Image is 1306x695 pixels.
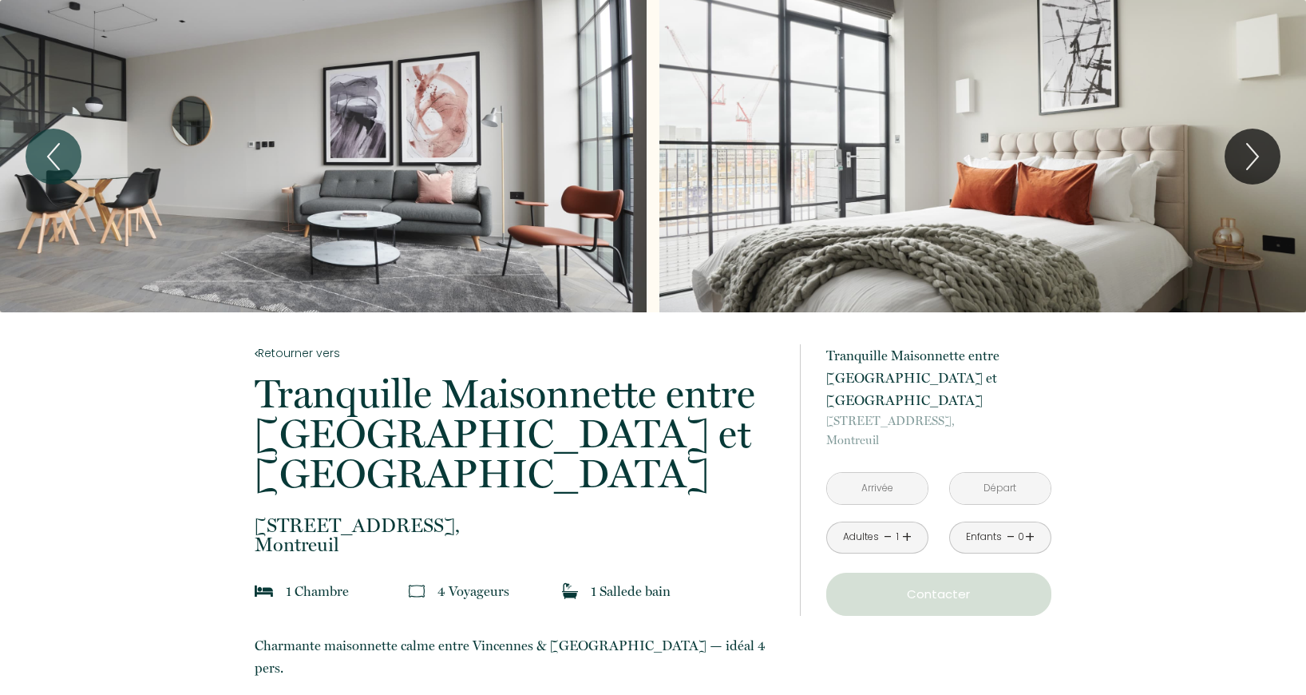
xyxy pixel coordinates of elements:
[286,580,349,602] p: 1 Chambre
[832,585,1046,604] p: Contacter
[1017,530,1025,545] div: 0
[826,411,1051,431] span: [STREET_ADDRESS],
[843,530,879,545] div: Adultes
[437,580,509,602] p: 4 Voyageur
[950,473,1051,504] input: Départ
[884,525,892,550] a: -
[902,525,912,550] a: +
[1007,525,1015,550] a: -
[1025,525,1035,550] a: +
[826,573,1051,616] button: Contacter
[893,530,901,545] div: 1
[504,583,509,599] span: s
[255,374,778,494] p: Tranquille Maisonnette entre [GEOGRAPHIC_DATA] et [GEOGRAPHIC_DATA]
[827,473,928,504] input: Arrivée
[26,129,81,185] button: Previous
[255,344,778,362] a: Retourner vers
[591,580,671,602] p: 1 Salle de bain
[1225,129,1280,185] button: Next
[826,344,1051,411] p: Tranquille Maisonnette entre [GEOGRAPHIC_DATA] et [GEOGRAPHIC_DATA]
[966,530,1002,545] div: Enfants
[255,516,778,554] p: Montreuil
[409,583,425,599] img: guests
[255,516,778,535] span: [STREET_ADDRESS],
[826,411,1051,450] p: Montreuil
